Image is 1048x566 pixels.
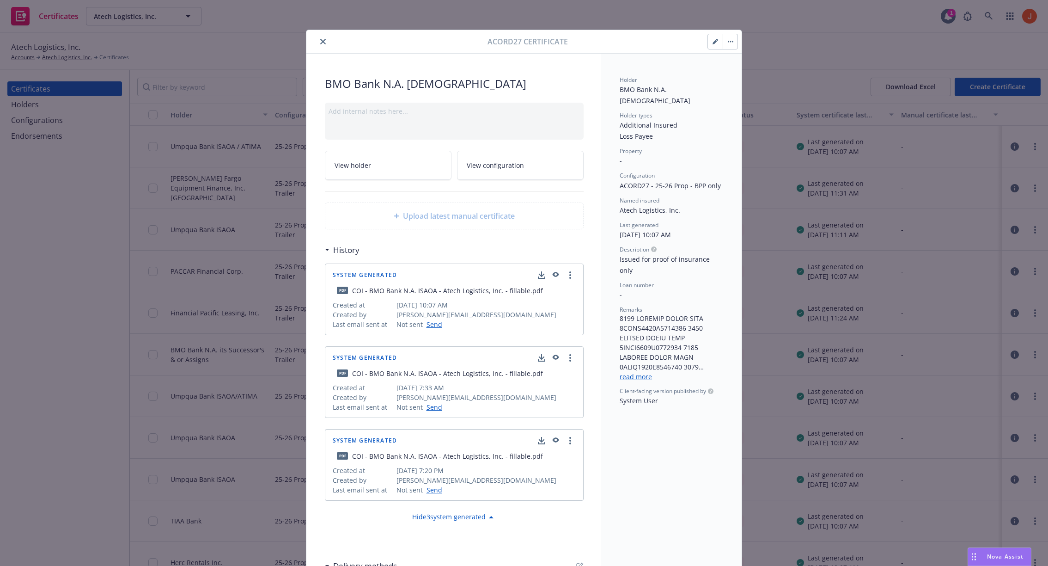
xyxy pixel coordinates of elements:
[620,230,671,239] span: [DATE] 10:07 AM
[620,387,706,395] span: Client-facing version published by
[423,402,442,412] a: Send
[396,300,576,310] span: [DATE] 10:07 AM
[352,369,543,378] div: COI - BMO Bank N.A. ISAOA - Atech Logistics, Inc. - fillable.pdf
[620,306,642,314] span: Remarks
[396,485,423,495] span: Not sent
[317,36,329,47] button: close
[333,383,393,393] span: Created at
[333,320,393,329] span: Last email sent at
[396,466,576,475] span: [DATE] 7:20 PM
[335,160,371,170] span: View holder
[620,85,690,105] span: BMO Bank N.A. [DEMOGRAPHIC_DATA]
[333,402,393,412] span: Last email sent at
[396,402,423,412] span: Not sent
[337,452,348,459] span: pdf
[333,475,393,485] span: Created by
[987,553,1024,560] span: Nova Assist
[423,485,442,495] a: Send
[620,290,622,299] span: -
[565,270,576,281] a: more
[337,369,348,376] span: pdf
[620,206,680,215] span: Atech Logistics, Inc.
[620,314,723,372] div: 8199 LOREMIP DOLOR SITA 8CONS4420A5714386 3450 ELITSED DOEIU TEMP 5INCI6609U0772934 7185 LABOREE ...
[333,244,359,256] h3: History
[620,121,677,141] span: Additional Insured Loss Payee
[396,310,576,320] span: [PERSON_NAME][EMAIL_ADDRESS][DOMAIN_NAME]
[396,383,576,393] span: [DATE] 7:33 AM
[620,111,652,119] span: Holder types
[620,372,652,381] a: read more
[333,300,393,310] span: Created at
[333,272,397,278] span: System Generated
[620,76,637,84] span: Holder
[412,512,497,523] div: Hide 3 system generated
[620,221,658,229] span: Last generated
[968,548,980,566] div: Drag to move
[396,475,576,485] span: [PERSON_NAME][EMAIL_ADDRESS][DOMAIN_NAME]
[333,485,393,495] span: Last email sent at
[620,255,712,275] span: Issued for proof of insurance only
[333,310,393,320] span: Created by
[325,151,451,180] a: View holder
[333,466,393,475] span: Created at
[325,244,359,256] div: History
[337,287,348,294] span: pdf
[325,76,584,92] span: BMO Bank N.A. [DEMOGRAPHIC_DATA]
[329,107,408,116] span: Add internal notes here...
[565,435,576,446] a: more
[333,355,397,361] span: System Generated
[457,151,584,180] a: View configuration
[620,281,654,289] span: Loan number
[396,320,423,329] span: Not sent
[333,438,397,443] span: System Generated
[467,160,524,170] span: View configuration
[620,396,658,405] span: System User
[620,172,655,179] span: Configuration
[565,352,576,363] a: more
[352,286,543,295] div: COI - BMO Bank N.A. ISAOA - Atech Logistics, Inc. - fillable.pdf
[620,181,721,190] span: ACORD27 - 25-26 Prop - BPP only
[487,36,568,47] span: Acord27 Certificate
[620,197,659,204] span: Named insured
[396,393,576,402] span: [PERSON_NAME][EMAIL_ADDRESS][DOMAIN_NAME]
[333,393,393,402] span: Created by
[620,156,622,165] span: -
[620,147,642,155] span: Property
[968,548,1031,566] button: Nova Assist
[423,320,442,329] a: Send
[352,451,543,461] div: COI - BMO Bank N.A. ISAOA - Atech Logistics, Inc. - fillable.pdf
[620,246,649,253] span: Description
